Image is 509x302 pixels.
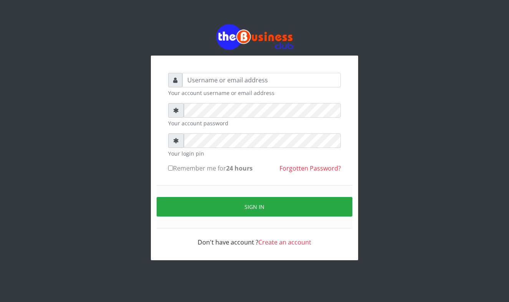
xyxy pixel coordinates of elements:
[168,119,341,127] small: Your account password
[182,73,341,87] input: Username or email address
[258,238,311,246] a: Create an account
[168,149,341,158] small: Your login pin
[279,164,341,172] a: Forgotten Password?
[168,228,341,247] div: Don't have account ?
[168,166,173,171] input: Remember me for24 hours
[168,164,253,173] label: Remember me for
[226,164,253,172] b: 24 hours
[168,89,341,97] small: Your account username or email address
[157,197,352,217] button: Sign in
